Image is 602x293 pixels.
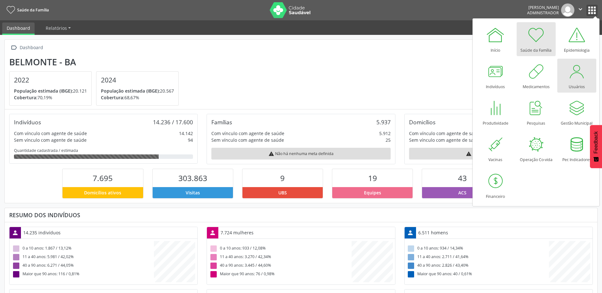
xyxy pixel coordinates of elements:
p: 70,19% [14,94,87,101]
div: Domicílios [409,119,435,126]
span: Cobertura: [101,94,124,101]
span: População estimada (IBGE): [14,88,73,94]
button: apps [586,5,598,16]
div: 5.937 [376,119,391,126]
i: person [407,229,414,236]
span: Visitas [186,189,200,196]
div: Quantidade cadastrada / estimada [14,148,193,153]
span: 303.863 [178,173,207,183]
div: 0 a 10 anos: 933 / 12,08% [209,244,351,253]
a: Medicamentos [517,59,556,93]
a: Gestão Municipal [557,95,596,129]
div: Indivíduos [14,119,41,126]
i: warning [268,151,274,157]
div: Com vínculo com agente de saúde [409,130,482,137]
div: 11 a 40 anos: 5.981 / 42,02% [12,253,154,262]
div: 40 a 90 anos: 2.826 / 43,40% [407,262,549,270]
div: Com vínculo com agente de saúde [211,130,284,137]
p: 68,67% [101,94,174,101]
div: 14.235 indivíduos [21,227,63,238]
i:  [577,6,584,13]
a: Financeiro [476,168,515,202]
div: Sem vínculo com agente de saúde [211,137,284,143]
p: 20.567 [101,88,174,94]
a: Saúde da Família [4,5,49,15]
span: Domicílios ativos [84,189,121,196]
span: Equipes [364,189,381,196]
div: Dashboard [18,43,44,52]
span: 43 [458,173,467,183]
a: Início [476,22,515,56]
h4: 2024 [101,76,174,84]
div: 14.142 [179,130,193,137]
div: Resumo dos indivíduos [9,212,593,218]
div: 0 a 10 anos: 934 / 14,34% [407,244,549,253]
div: Maior que 90 anos: 76 / 0,98% [209,270,351,279]
span: Saúde da Família [17,7,49,13]
a: Operação Co-vida [517,132,556,166]
span: 19 [368,173,377,183]
span: ACS [458,189,466,196]
span: UBS [278,189,287,196]
div: [PERSON_NAME] [527,5,559,10]
img: img [561,3,574,17]
div: 0 a 10 anos: 1.867 / 13,12% [12,244,154,253]
a: Usuários [557,59,596,93]
div: 11 a 40 anos: 3.270 / 42,34% [209,253,351,262]
a: Produtividade [476,95,515,129]
a: Pec Indicadores [557,132,596,166]
a: Indivíduos [476,59,515,93]
span: 7.695 [93,173,113,183]
div: 7.724 mulheres [218,227,256,238]
div: Maior que 90 anos: 40 / 0,61% [407,270,549,279]
div: 40 a 90 anos: 6.271 / 44,05% [12,262,154,270]
div: Belmonte - BA [9,57,183,67]
span: 9 [280,173,285,183]
div: 14.236 / 17.600 [153,119,193,126]
a: Relatórios [41,23,75,34]
a: Dashboard [2,23,35,35]
div: 5.912 [379,130,391,137]
div: Com vínculo com agente de saúde [14,130,87,137]
a: Epidemiologia [557,22,596,56]
span: Feedback [593,131,599,153]
div: 40 a 90 anos: 3.445 / 44,60% [209,262,351,270]
div: 11 a 40 anos: 2.711 / 41,64% [407,253,549,262]
span: Administrador [527,10,559,16]
a: Saúde da Família [517,22,556,56]
div: 94 [188,137,193,143]
div: Famílias [211,119,232,126]
i:  [9,43,18,52]
i: person [209,229,216,236]
span: Cobertura: [14,94,37,101]
a: Pesquisas [517,95,556,129]
div: Sem vínculo com agente de saúde [14,137,87,143]
div: 25 [386,137,391,143]
button:  [574,3,586,17]
div: 6.511 homens [416,227,450,238]
div: Não há nenhuma meta definida [211,148,390,160]
span: População estimada (IBGE): [101,88,160,94]
a:  Dashboard [9,43,44,52]
i: warning [466,151,472,157]
a: Vacinas [476,132,515,166]
button: Feedback - Mostrar pesquisa [590,125,602,168]
div: Não há nenhuma meta definida [409,148,588,160]
h4: 2022 [14,76,87,84]
div: Maior que 90 anos: 116 / 0,81% [12,270,154,279]
i: person [12,229,19,236]
span: Relatórios [46,25,67,31]
p: 20.121 [14,88,87,94]
div: Sem vínculo com agente de saúde [409,137,482,143]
